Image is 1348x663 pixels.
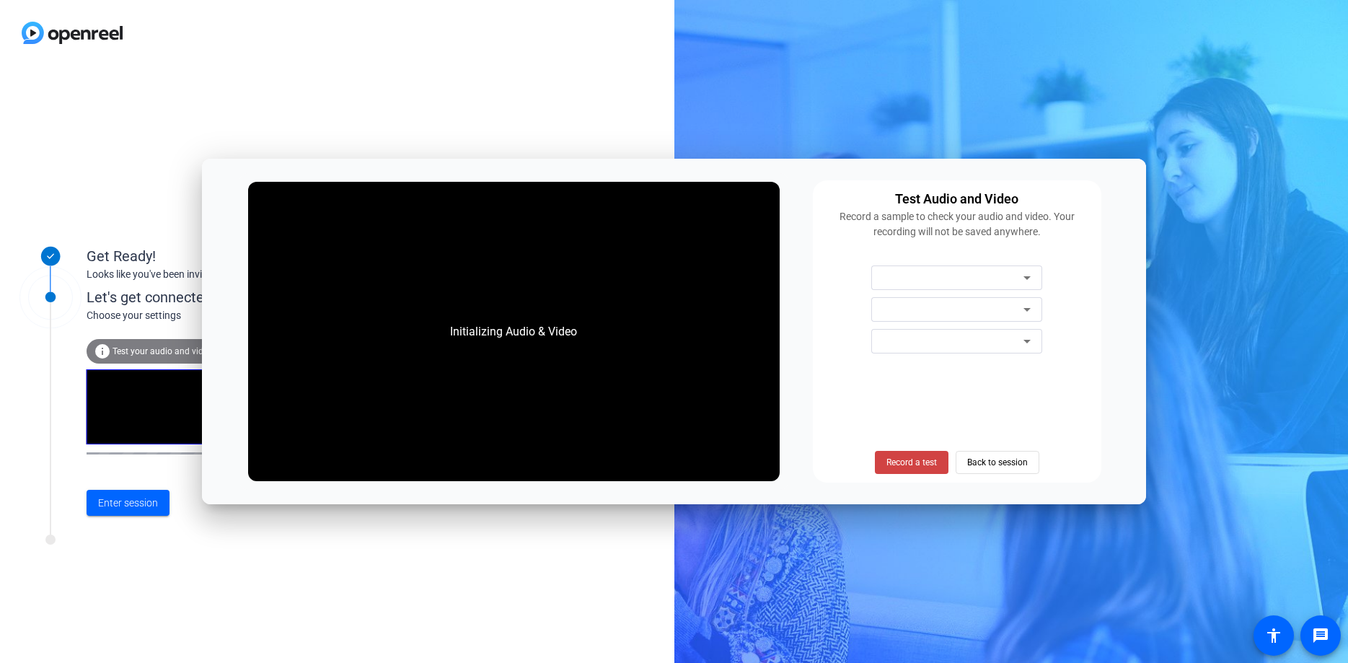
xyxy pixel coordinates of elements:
[87,245,375,267] div: Get Ready!
[87,308,405,323] div: Choose your settings
[436,309,591,355] div: Initializing Audio & Video
[94,343,111,360] mat-icon: info
[821,209,1093,240] div: Record a sample to check your audio and video. Your recording will not be saved anywhere.
[87,286,405,308] div: Let's get connected.
[113,346,213,356] span: Test your audio and video
[875,451,948,474] button: Record a test
[886,456,937,469] span: Record a test
[967,449,1028,476] span: Back to session
[87,267,375,282] div: Looks like you've been invited to join
[1312,627,1329,644] mat-icon: message
[956,451,1039,474] button: Back to session
[98,496,158,511] span: Enter session
[1265,627,1282,644] mat-icon: accessibility
[895,189,1018,209] div: Test Audio and Video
